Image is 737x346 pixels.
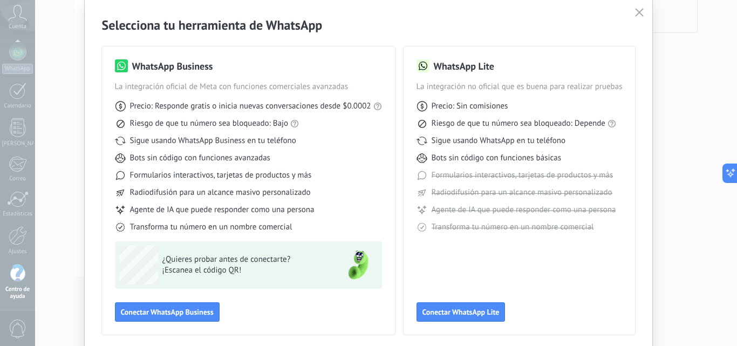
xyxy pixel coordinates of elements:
[121,307,214,317] font: Conectar WhatsApp Business
[417,302,506,322] button: Conectar WhatsApp Lite
[115,302,220,322] button: Conectar WhatsApp Business
[434,60,494,72] font: WhatsApp Lite
[417,82,623,92] font: La integración no oficial que es buena para realizar pruebas
[162,254,291,264] font: ¿Quieres probar antes de conectarte?
[130,205,315,215] font: Agente de IA que puede responder como una persona
[132,60,213,72] font: WhatsApp Business
[432,101,508,111] font: Precio: Sin comisiones
[432,222,594,232] font: Transforma tu número en un nombre comercial
[130,135,296,146] font: Sigue usando WhatsApp Business en tu teléfono
[130,153,270,163] font: Bots sin código con funciones avanzadas
[432,135,566,146] font: Sigue usando WhatsApp en tu teléfono
[130,170,312,180] font: Formularios interactivos, tarjetas de productos y más
[432,118,605,128] font: Riesgo de que tu número sea bloqueado: Depende
[115,82,349,92] font: La integración oficial de Meta con funciones comerciales avanzadas
[432,187,612,198] font: Radiodifusión para un alcance masivo personalizado
[432,170,613,180] font: Formularios interactivos, tarjetas de productos y más
[130,222,292,232] font: Transforma tu número en un nombre comercial
[130,118,289,128] font: Riesgo de que tu número sea bloqueado: Bajo
[102,17,323,33] font: Selecciona tu herramienta de WhatsApp
[162,265,242,275] font: ¡Escanea el código QR!
[130,187,311,198] font: Radiodifusión para un alcance masivo personalizado
[432,205,616,215] font: Agente de IA que puede responder como una persona
[432,153,562,163] font: Bots sin código con funciones básicas
[339,246,378,284] img: green-phone.png
[422,307,500,317] font: Conectar WhatsApp Lite
[130,101,371,111] font: Precio: Responde gratis o inicia nuevas conversaciones desde $0.0002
